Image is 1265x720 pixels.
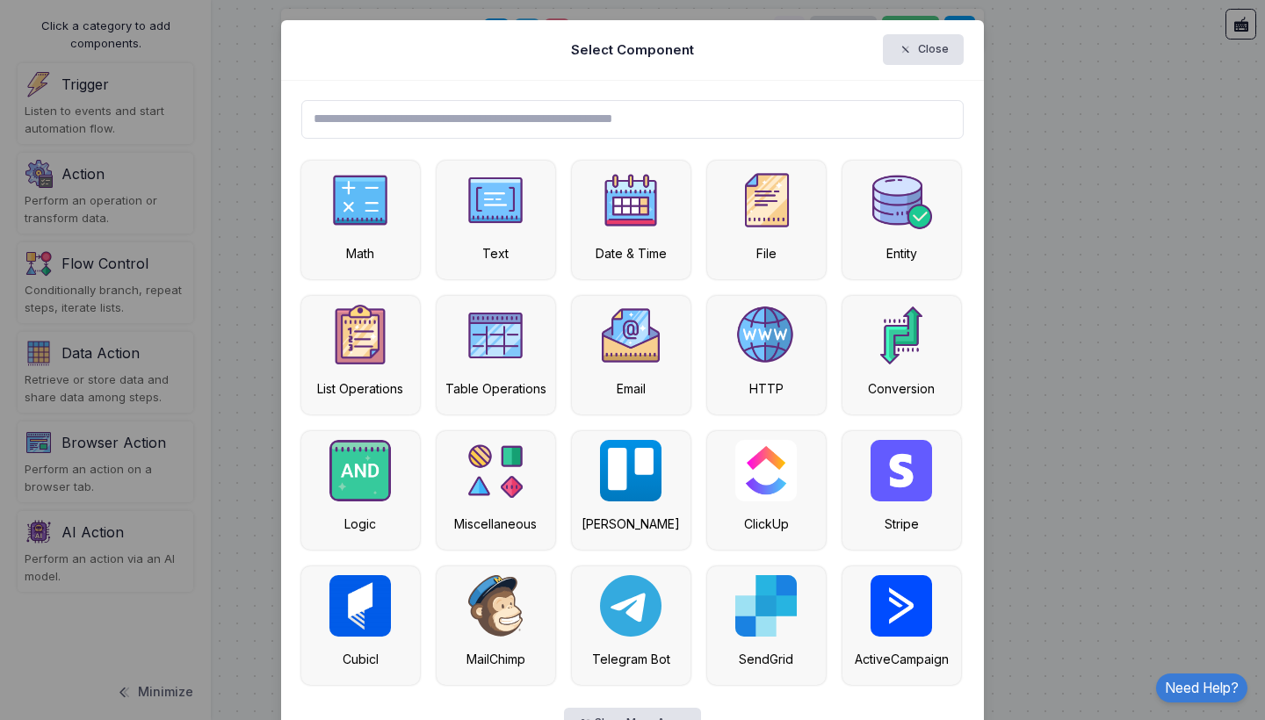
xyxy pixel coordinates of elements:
div: Email [581,379,682,398]
img: table.png [465,305,526,366]
div: Miscellaneous [445,515,546,533]
div: Table Operations [445,379,546,398]
img: text-v2.png [465,169,526,231]
div: SendGrid [716,650,817,668]
img: stripe.png [871,440,932,501]
h5: Select Component [571,40,694,60]
img: clickup.png [735,440,797,501]
div: Text [445,244,546,263]
div: MailChimp [445,650,546,668]
div: Stripe [851,515,952,533]
img: and.png [329,440,391,501]
div: File [716,244,817,263]
img: telegram-bot.svg [600,575,661,637]
div: HTTP [716,379,817,398]
img: http.png [735,305,797,366]
div: [PERSON_NAME] [581,515,682,533]
img: sendgrid.svg [735,575,797,637]
div: ActiveCampaign [851,650,952,668]
img: category.png [871,169,932,231]
a: Need Help? [1156,673,1247,702]
div: ClickUp [716,515,817,533]
div: Cubicl [310,650,411,668]
div: Logic [310,515,411,533]
img: category.png [871,305,932,366]
img: category.png [465,440,526,501]
img: mailchimp.svg [468,575,523,637]
img: numbered-list.png [329,305,391,366]
div: Date & Time [581,244,682,263]
img: math.png [329,169,391,231]
img: active-campaign.png [871,575,932,637]
div: Entity [851,244,952,263]
img: trello.svg [600,440,661,501]
div: List Operations [310,379,411,398]
button: Close [883,34,965,65]
img: cubicl.jpg [329,575,391,637]
img: email.png [600,305,661,366]
img: file.png [735,169,797,231]
div: Math [310,244,411,263]
div: Telegram Bot [581,650,682,668]
img: date.png [600,169,661,231]
div: Conversion [851,379,952,398]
